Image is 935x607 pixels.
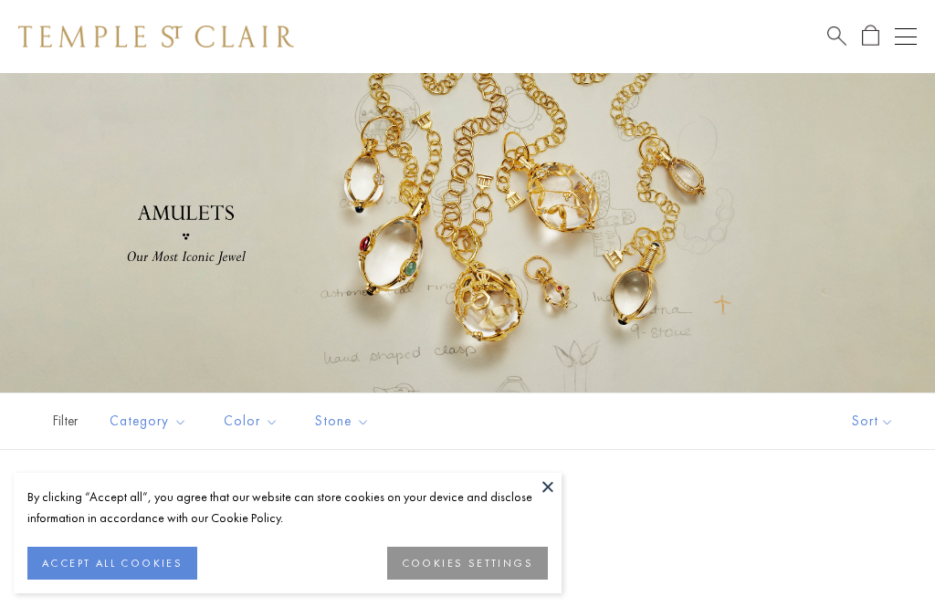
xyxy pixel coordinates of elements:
[27,547,197,580] button: ACCEPT ALL COOKIES
[215,410,292,433] span: Color
[301,401,383,442] button: Stone
[96,401,201,442] button: Category
[862,25,879,47] a: Open Shopping Bag
[306,410,383,433] span: Stone
[18,26,294,47] img: Temple St. Clair
[100,410,201,433] span: Category
[895,26,917,47] button: Open navigation
[827,25,846,47] a: Search
[387,547,548,580] button: COOKIES SETTINGS
[811,393,935,449] button: Show sort by
[210,401,292,442] button: Color
[27,487,548,529] div: By clicking “Accept all”, you agree that our website can store cookies on your device and disclos...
